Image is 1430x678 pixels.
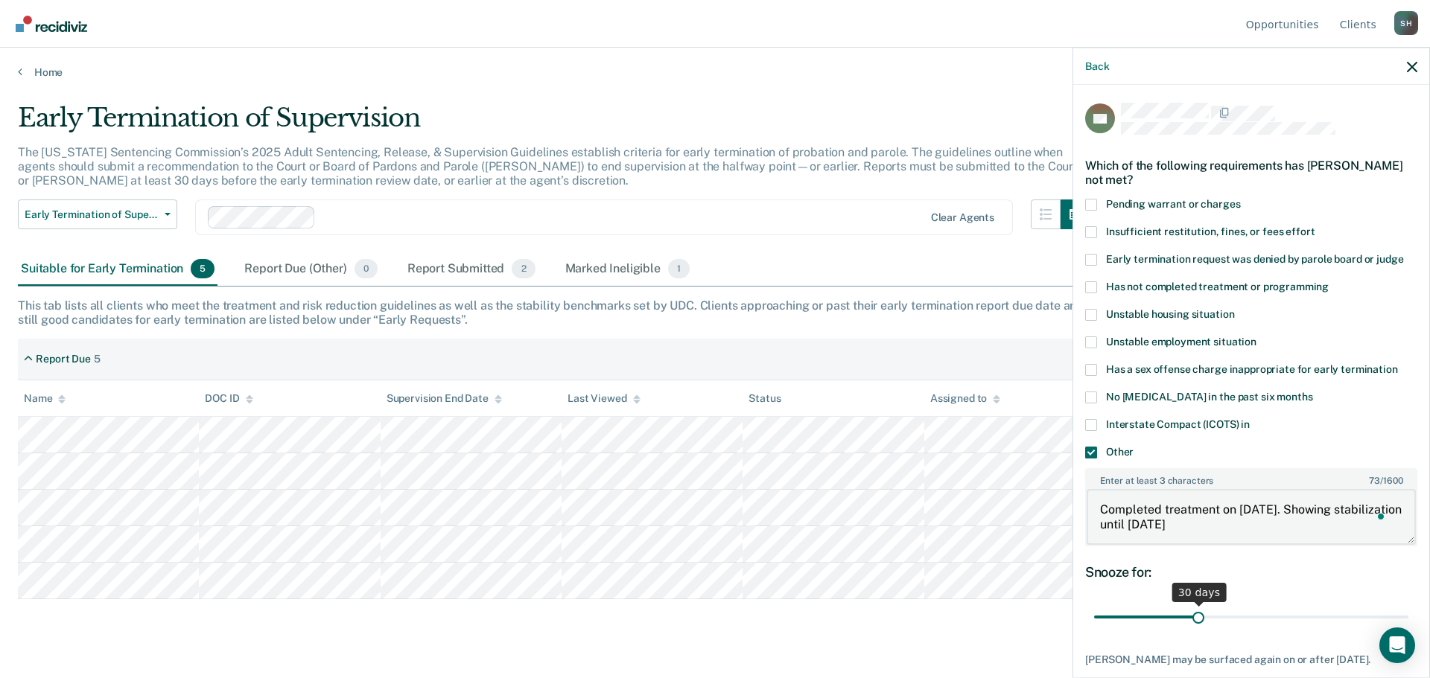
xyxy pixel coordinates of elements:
[1106,280,1329,292] span: Has not completed treatment or programming
[18,253,217,286] div: Suitable for Early Termination
[1369,475,1402,485] span: / 1600
[668,259,690,278] span: 1
[1106,197,1240,209] span: Pending warrant or charges
[568,392,640,405] div: Last Viewed
[749,392,781,405] div: Status
[1106,418,1250,429] span: Interstate Compact (ICOTS) in
[1379,627,1415,663] div: Open Intercom Messenger
[1106,445,1134,457] span: Other
[1085,563,1417,580] div: Snooze for:
[18,298,1412,327] div: This tab lists all clients who meet the treatment and risk reduction guidelines as well as the st...
[1085,653,1417,666] div: [PERSON_NAME] may be surfaced again on or after [DATE].
[25,208,159,221] span: Early Termination of Supervision
[1087,489,1416,544] textarea: To enrich screen reader interactions, please activate Accessibility in Grammarly extension settings
[18,103,1090,145] div: Early Termination of Supervision
[1085,146,1417,198] div: Which of the following requirements has [PERSON_NAME] not met?
[1106,362,1398,374] span: Has a sex offense charge inappropriate for early termination
[930,392,1000,405] div: Assigned to
[18,145,1078,188] p: The [US_STATE] Sentencing Commission’s 2025 Adult Sentencing, Release, & Supervision Guidelines e...
[512,259,535,278] span: 2
[191,259,214,278] span: 5
[36,353,91,365] div: Report Due
[18,65,1412,79] a: Home
[241,253,380,286] div: Report Due (Other)
[1085,60,1109,72] button: Back
[205,392,252,405] div: DOC ID
[562,253,693,286] div: Marked Ineligible
[1106,390,1312,402] span: No [MEDICAL_DATA] in the past six months
[24,392,66,405] div: Name
[16,16,87,32] img: Recidiviz
[1106,307,1234,319] span: Unstable housing situation
[1106,252,1403,264] span: Early termination request was denied by parole board or judge
[1369,475,1380,485] span: 73
[1394,11,1418,35] button: Profile dropdown button
[931,211,994,224] div: Clear agents
[1394,11,1418,35] div: S H
[404,253,538,286] div: Report Submitted
[355,259,378,278] span: 0
[1106,335,1256,347] span: Unstable employment situation
[1106,225,1315,237] span: Insufficient restitution, fines, or fees effort
[1087,469,1416,485] label: Enter at least 3 characters
[387,392,502,405] div: Supervision End Date
[94,353,101,365] div: 5
[1172,583,1227,602] div: 30 days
